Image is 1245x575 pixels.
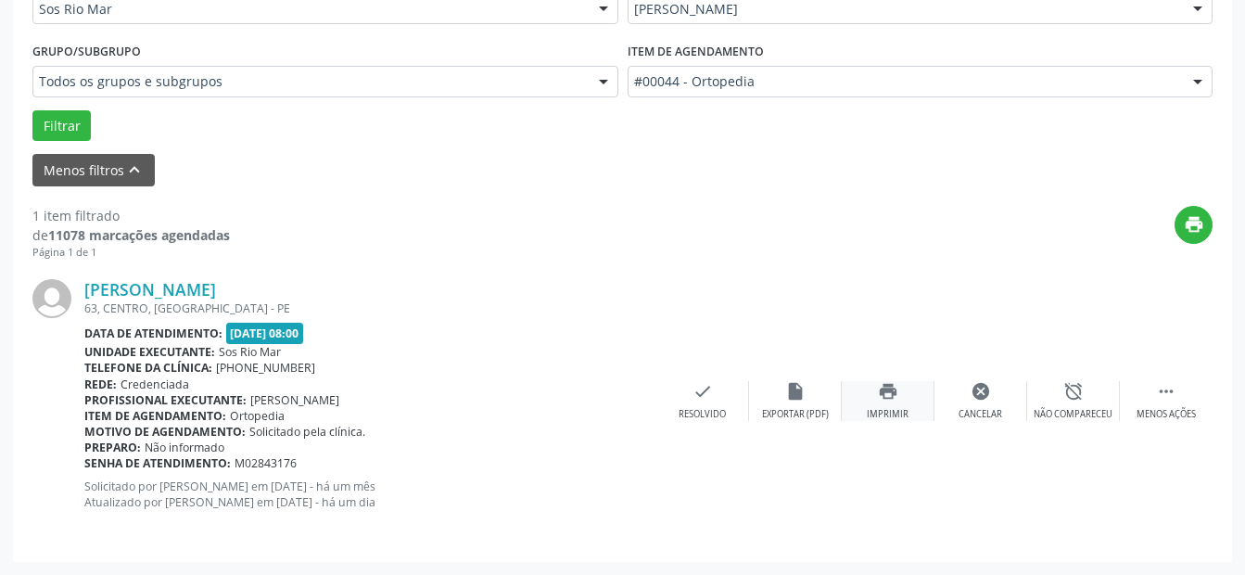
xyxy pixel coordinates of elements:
i: check [692,381,713,402]
p: Solicitado por [PERSON_NAME] em [DATE] - há um mês Atualizado por [PERSON_NAME] em [DATE] - há um... [84,479,656,510]
div: 63, CENTRO, [GEOGRAPHIC_DATA] - PE [84,300,656,316]
button: print [1175,206,1213,244]
b: Unidade executante: [84,344,215,360]
i: insert_drive_file [785,381,806,402]
i: cancel [971,381,991,402]
span: Credenciada [121,377,189,392]
span: Sos Rio Mar [219,344,281,360]
b: Rede: [84,377,117,392]
span: #00044 - Ortopedia [634,72,1175,91]
b: Item de agendamento: [84,408,226,424]
span: Todos os grupos e subgrupos [39,72,580,91]
div: Página 1 de 1 [32,245,230,261]
div: de [32,225,230,245]
i:  [1156,381,1176,402]
b: Telefone da clínica: [84,360,212,376]
div: Cancelar [959,408,1002,421]
b: Profissional executante: [84,392,247,408]
i: print [1184,214,1204,235]
span: [DATE] 08:00 [226,323,304,344]
i: alarm_off [1063,381,1084,402]
b: Data de atendimento: [84,326,222,341]
span: [PHONE_NUMBER] [216,360,315,376]
a: [PERSON_NAME] [84,279,216,300]
button: Filtrar [32,110,91,142]
span: Solicitado pela clínica. [249,424,365,440]
span: Não informado [145,440,224,455]
b: Preparo: [84,440,141,455]
span: M02843176 [235,455,297,471]
strong: 11078 marcações agendadas [48,226,230,244]
div: Resolvido [679,408,726,421]
b: Motivo de agendamento: [84,424,246,440]
i: keyboard_arrow_up [124,160,145,180]
span: [PERSON_NAME] [250,392,339,408]
label: Item de agendamento [628,37,764,66]
img: img [32,279,71,318]
div: Não compareceu [1034,408,1112,421]
div: Menos ações [1137,408,1196,421]
div: Exportar (PDF) [762,408,829,421]
label: Grupo/Subgrupo [32,37,141,66]
span: Ortopedia [230,408,285,424]
b: Senha de atendimento: [84,455,231,471]
div: Imprimir [867,408,908,421]
i: print [878,381,898,402]
button: Menos filtroskeyboard_arrow_up [32,154,155,186]
div: 1 item filtrado [32,206,230,225]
